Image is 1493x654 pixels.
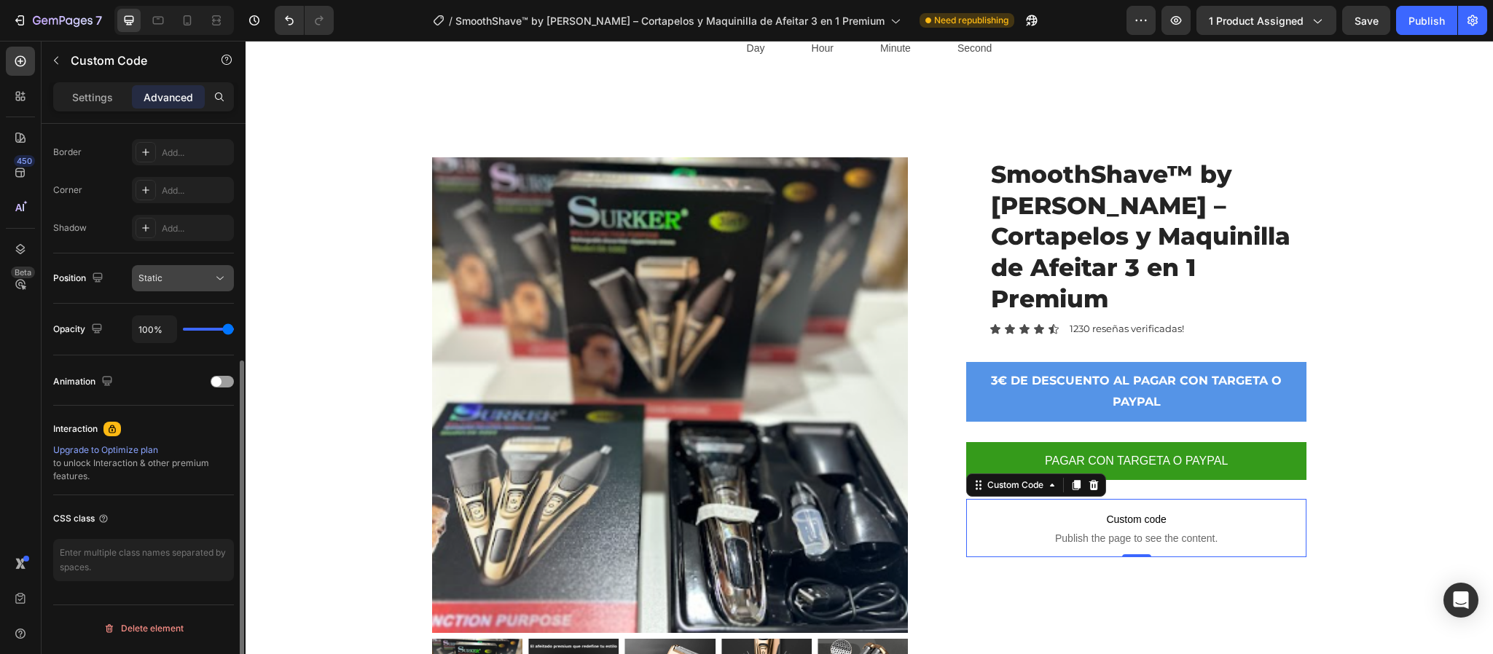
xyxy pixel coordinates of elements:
[53,372,116,392] div: Animation
[721,470,1061,487] span: Custom code
[103,620,184,637] div: Delete element
[744,117,1061,276] h1: SmoothShave™ by [PERSON_NAME] – Cortapelos y Maquinilla de Afeitar 3 en 1 Premium
[53,184,82,197] div: Corner
[1355,15,1379,27] span: Save
[1196,6,1336,35] button: 1 product assigned
[72,90,113,105] p: Settings
[162,184,230,197] div: Add...
[1408,13,1445,28] div: Publish
[53,444,234,457] div: Upgrade to Optimize plan
[53,444,234,483] div: to unlock Interaction & other premium features.
[739,438,801,451] div: Custom Code
[934,14,1008,27] span: Need republishing
[138,272,162,283] span: Static
[144,90,193,105] p: Advanced
[187,117,662,592] img: Cortapelo recargable 3 en 1 - additional image 6
[246,41,1493,654] iframe: Design area
[6,6,109,35] button: 7
[721,321,1061,381] button: <p>3€ DE DESCUENTO AL PAGAR CON TARGETA O PAYPAL &nbsp;</p>
[53,221,87,235] div: Shadow
[449,13,452,28] span: /
[824,282,938,294] p: 1230 reseñas verificadas!
[53,512,109,525] div: CSS class
[738,330,1043,372] p: 3€ DE DESCUENTO AL PAGAR CON TARGETA O PAYPAL
[53,617,234,640] button: Delete element
[799,410,982,431] div: PAGAR CON TARGETA O PAYPAL
[11,267,35,278] div: Beta
[721,401,1061,440] button: PAGAR CON TARGETA O PAYPAL
[53,269,106,288] div: Position
[1342,6,1390,35] button: Save
[53,146,82,159] div: Border
[53,320,106,339] div: Opacity
[132,265,234,291] button: Static
[162,222,230,235] div: Add...
[133,316,176,342] input: Auto
[1443,583,1478,618] div: Open Intercom Messenger
[53,422,98,436] div: Interaction
[455,13,885,28] span: SmoothShave™ by [PERSON_NAME] – Cortapelos y Maquinilla de Afeitar 3 en 1 Premium
[162,146,230,159] div: Add...
[1396,6,1457,35] button: Publish
[721,490,1061,505] span: Publish the page to see the content.
[95,12,102,29] p: 7
[1209,13,1304,28] span: 1 product assigned
[71,52,195,69] p: Custom Code
[275,6,334,35] div: Undo/Redo
[14,155,35,167] div: 450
